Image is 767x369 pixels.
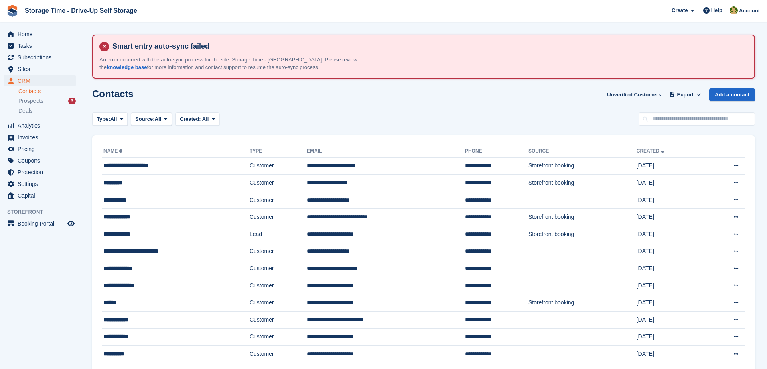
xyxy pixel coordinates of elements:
[250,226,307,243] td: Lead
[672,6,688,14] span: Create
[307,145,465,158] th: Email
[604,88,664,102] a: Unverified Customers
[711,6,722,14] span: Help
[637,277,706,294] td: [DATE]
[66,219,76,228] a: Preview store
[155,115,162,123] span: All
[99,56,380,71] p: An error occurred with the auto-sync process for the site: Storage Time - [GEOGRAPHIC_DATA]. Plea...
[131,112,172,126] button: Source: All
[4,132,76,143] a: menu
[528,226,637,243] td: Storefront booking
[637,346,706,363] td: [DATE]
[4,63,76,75] a: menu
[18,155,66,166] span: Coupons
[18,29,66,40] span: Home
[637,148,666,154] a: Created
[637,328,706,346] td: [DATE]
[739,7,760,15] span: Account
[637,312,706,329] td: [DATE]
[4,178,76,190] a: menu
[637,294,706,312] td: [DATE]
[4,155,76,166] a: menu
[92,88,134,99] h1: Contacts
[103,148,124,154] a: Name
[4,75,76,86] a: menu
[92,112,128,126] button: Type: All
[18,107,33,115] span: Deals
[637,157,706,175] td: [DATE]
[4,120,76,131] a: menu
[110,115,117,123] span: All
[97,115,110,123] span: Type:
[528,209,637,226] td: Storefront booking
[6,5,18,17] img: stora-icon-8386f47178a22dfd0bd8f6a31ec36ba5ce8667c1dd55bd0f319d3a0aa187defe.svg
[4,40,76,51] a: menu
[250,294,307,312] td: Customer
[528,157,637,175] td: Storefront booking
[250,175,307,192] td: Customer
[7,208,80,216] span: Storefront
[22,4,140,17] a: Storage Time - Drive-Up Self Storage
[250,243,307,260] td: Customer
[135,115,154,123] span: Source:
[18,52,66,63] span: Subscriptions
[528,145,637,158] th: Source
[4,167,76,178] a: menu
[18,190,66,201] span: Capital
[180,116,201,122] span: Created:
[250,346,307,363] td: Customer
[637,192,706,209] td: [DATE]
[250,192,307,209] td: Customer
[637,226,706,243] td: [DATE]
[730,6,738,14] img: Zain Sarwar
[18,178,66,190] span: Settings
[4,218,76,229] a: menu
[668,88,703,102] button: Export
[18,107,76,115] a: Deals
[250,312,307,329] td: Customer
[250,277,307,294] td: Customer
[107,64,147,70] a: knowledge base
[18,120,66,131] span: Analytics
[677,91,694,99] span: Export
[109,42,748,51] h4: Smart entry auto-sync failed
[4,52,76,63] a: menu
[18,88,76,95] a: Contacts
[637,243,706,260] td: [DATE]
[250,260,307,277] td: Customer
[18,40,66,51] span: Tasks
[528,294,637,312] td: Storefront booking
[18,167,66,178] span: Protection
[18,143,66,155] span: Pricing
[202,116,209,122] span: All
[637,260,706,277] td: [DATE]
[250,328,307,346] td: Customer
[175,112,219,126] button: Created: All
[709,88,755,102] a: Add a contact
[68,98,76,104] div: 3
[4,143,76,155] a: menu
[250,157,307,175] td: Customer
[18,75,66,86] span: CRM
[18,63,66,75] span: Sites
[637,209,706,226] td: [DATE]
[250,209,307,226] td: Customer
[528,175,637,192] td: Storefront booking
[18,132,66,143] span: Invoices
[250,145,307,158] th: Type
[465,145,528,158] th: Phone
[18,97,76,105] a: Prospects 3
[18,218,66,229] span: Booking Portal
[18,97,43,105] span: Prospects
[4,29,76,40] a: menu
[4,190,76,201] a: menu
[637,175,706,192] td: [DATE]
